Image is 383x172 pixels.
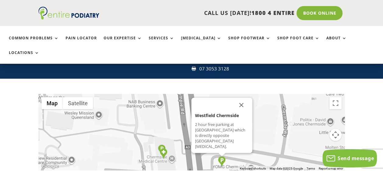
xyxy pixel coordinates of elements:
span: Send message [338,155,374,162]
button: Show satellite imagery [63,97,93,109]
a: Entire Podiatry [38,15,99,21]
h3: Westfield Chermside [195,113,249,122]
a: Shop Foot Care [277,36,320,49]
a: Services [149,36,174,49]
p: CALL US [DATE]! [107,9,294,17]
a: Open this area in Google Maps (opens a new window) [40,162,60,170]
button: Close [234,98,249,113]
a: Common Problems [9,36,59,49]
a: About [326,36,347,49]
a: Pain Locator [66,36,97,49]
span: Map data ©2025 Google [269,167,303,170]
button: Map camera controls [329,129,342,141]
a: Book Online [296,6,342,20]
a: Our Expertise [104,36,142,49]
button: Send message [322,149,377,167]
a: Locations [9,51,39,64]
div: 07 3053 3128 [199,65,263,73]
a: Terms [306,167,315,170]
span:  [191,66,196,71]
div: 2 hour free parking at [GEOGRAPHIC_DATA] which is directly opposite [GEOGRAPHIC_DATA][MEDICAL_DATA]. [195,121,249,149]
button: Keyboard shortcuts [239,167,266,171]
div: Westfield Chermside [218,156,225,167]
button: Toggle fullscreen view [329,97,342,109]
div: Clinic [160,148,167,159]
button: Show street map [41,97,63,109]
a: Report a map error [318,167,343,170]
span: 1800 4 ENTIRE [251,9,294,16]
div: Parking [158,145,165,155]
a: [MEDICAL_DATA] [181,36,222,49]
img: logo (1) [38,7,99,20]
a: Shop Footwear [228,36,271,49]
img: Google [40,162,60,170]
